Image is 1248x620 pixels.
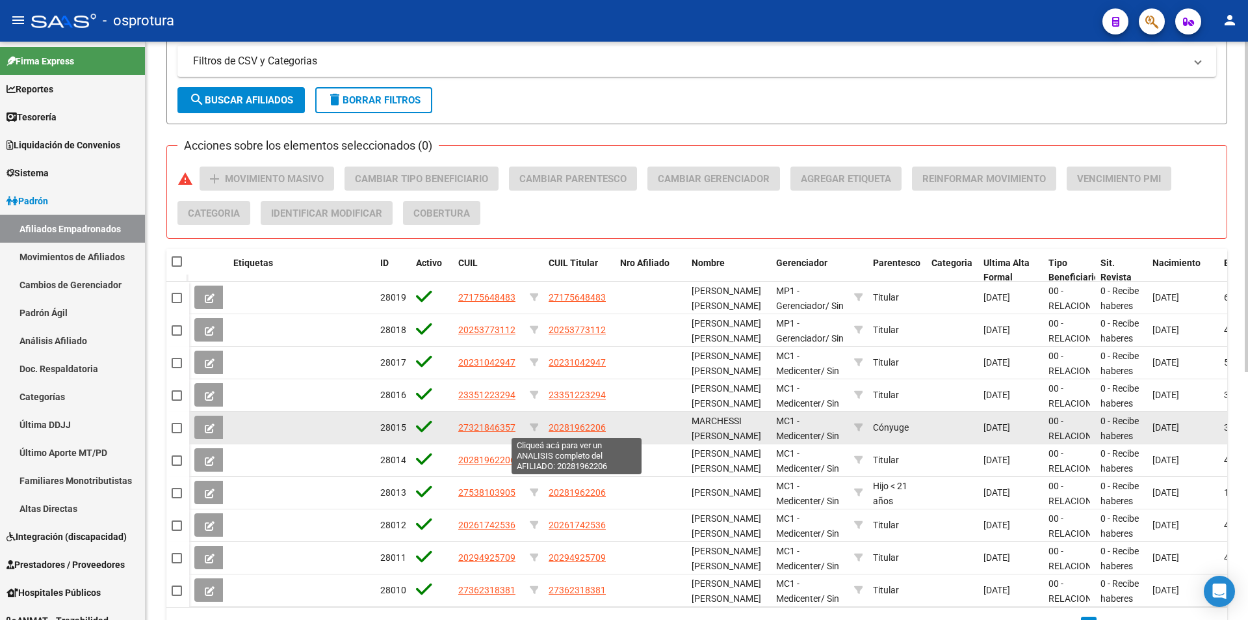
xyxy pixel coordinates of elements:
div: [DATE] [983,355,1038,370]
datatable-header-cell: Tipo Beneficiario [1043,249,1095,292]
mat-icon: menu [10,12,26,28]
h3: Acciones sobre los elementos seleccionados (0) [177,137,439,155]
datatable-header-cell: Etiquetas [228,249,375,292]
span: 27321846357 [458,422,515,433]
span: Titular [873,552,899,563]
span: 27175648483 [458,292,515,303]
span: Cambiar Parentesco [519,173,627,185]
span: Titular [873,357,899,368]
span: Cambiar Tipo Beneficiario [355,173,488,185]
span: MP1 - Gerenciador [776,286,825,311]
span: 20294925709 [458,552,515,563]
span: MARCHESSI [PERSON_NAME] [PERSON_NAME] [692,416,761,456]
button: Agregar Etiqueta [790,167,902,191]
span: 0 - Recibe haberes regularmente [1100,318,1154,358]
span: 0 - Recibe haberes regularmente [1100,448,1154,489]
div: [DATE] [983,323,1038,338]
button: Buscar Afiliados [177,87,305,113]
span: MC1 - Medicenter [776,448,821,474]
span: 28019 [380,292,406,303]
div: [DATE] [983,420,1038,435]
span: 20253773112 [458,325,515,335]
span: 00 - RELACION DE DEPENDENCIA [1048,351,1109,405]
button: Identificar Modificar [261,201,393,225]
span: 20253773112 [549,325,606,335]
span: 28018 [380,325,406,335]
span: Agregar Etiqueta [801,173,891,185]
span: Sistema [6,166,49,180]
mat-expansion-panel-header: Filtros de CSV y Categorias [177,46,1216,77]
span: MC1 - Medicenter [776,578,821,604]
span: [DATE] [1152,422,1179,433]
span: Nacimiento [1152,258,1201,268]
span: [DATE] [1152,390,1179,400]
span: MC1 - Medicenter [776,383,821,409]
span: 27175648483 [549,292,606,303]
span: Etiquetas [233,258,273,268]
span: Gerenciador [776,258,827,268]
span: 28017 [380,357,406,368]
span: 0 - Recibe haberes regularmente [1100,351,1154,391]
datatable-header-cell: Ultima Alta Formal [978,249,1043,292]
span: Categoria [931,258,972,268]
span: [DATE] [1152,487,1179,498]
span: 44 [1224,455,1234,465]
span: - osprotura [103,7,174,35]
div: [DATE] [983,518,1038,533]
mat-icon: delete [327,92,343,107]
datatable-header-cell: Parentesco [868,249,926,292]
span: 60 [1224,292,1234,303]
span: Movimiento Masivo [225,173,324,185]
div: [DATE] [983,550,1038,565]
span: 20294925709 [549,552,606,563]
span: 51 [1224,357,1234,368]
div: [DATE] [983,485,1038,500]
span: 0 - Recibe haberes regularmente [1100,286,1154,326]
span: Titular [873,520,899,530]
span: Titular [873,455,899,465]
span: 00 - RELACION DE DEPENDENCIA [1048,546,1109,600]
span: [DATE] [1152,325,1179,335]
span: [DATE] [1152,455,1179,465]
span: 20231042947 [549,357,606,368]
span: Reportes [6,82,53,96]
button: Cambiar Parentesco [509,167,637,191]
span: Cambiar Gerenciador [658,173,770,185]
span: CUIL [458,258,478,268]
div: Open Intercom Messenger [1204,576,1235,607]
span: Identificar Modificar [271,208,382,219]
span: MC1 - Medicenter [776,351,821,376]
datatable-header-cell: Categoria [926,249,978,292]
button: Cobertura [403,201,480,225]
span: Vencimiento PMI [1077,173,1161,185]
span: 28010 [380,585,406,595]
span: 23351223294 [549,390,606,400]
span: Categoria [188,208,240,219]
mat-icon: warning [177,171,193,187]
span: 20261742536 [458,520,515,530]
span: CUIL Titular [549,258,598,268]
span: 39 [1224,422,1234,433]
span: 00 - RELACION DE DEPENDENCIA [1048,286,1109,340]
span: 35 [1224,390,1234,400]
span: Reinformar Movimiento [922,173,1046,185]
span: Edad [1224,258,1245,268]
span: Integración (discapacidad) [6,530,127,544]
span: 27362318381 [458,585,515,595]
span: Nombre [692,258,725,268]
span: Titular [873,292,899,303]
mat-icon: search [189,92,205,107]
mat-panel-title: Filtros de CSV y Categorias [193,54,1185,68]
span: MP1 - Gerenciador [776,318,825,344]
span: 20281962206 [549,422,606,433]
span: 00 - RELACION DE DEPENDENCIA [1048,481,1109,535]
span: Buscar Afiliados [189,94,293,106]
span: 11 [1224,487,1234,498]
span: Cónyuge [873,422,909,433]
span: Activo [416,258,442,268]
span: [DATE] [1152,520,1179,530]
span: [DATE] [1152,292,1179,303]
div: [DATE] [983,388,1038,403]
span: 28013 [380,487,406,498]
datatable-header-cell: Sit. Revista [1095,249,1147,292]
